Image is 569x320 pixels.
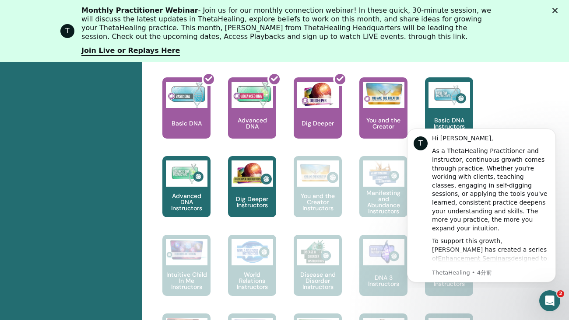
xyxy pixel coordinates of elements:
[44,134,117,141] a: Enhancement Seminars
[294,156,342,235] a: You and the Creator Instructors You and the Creator Instructors
[228,235,276,313] a: World Relations Instructors World Relations Instructors
[81,6,198,14] b: Monthly Practitioner Webinar
[60,24,74,38] div: Profile image for ThetaHealing
[162,156,211,235] a: Advanced DNA Instructors Advanced DNA Instructors
[162,271,211,290] p: Intuitive Child In Me Instructors
[228,271,276,290] p: World Relations Instructors
[228,196,276,208] p: Dig Deeper Instructors
[359,190,407,214] p: Manifesting and Abundance Instructors
[425,77,473,156] a: Basic DNA Instructors Basic DNA Instructors
[294,271,342,290] p: Disease and Disorder Instructors
[38,116,155,211] div: To support this growth, [PERSON_NAME] has created a series of designed to help you refine your kn...
[162,193,211,211] p: Advanced DNA Instructors
[297,160,339,187] img: You and the Creator Instructors
[232,160,273,187] img: Dig Deeper Instructors
[298,120,337,126] p: Dig Deeper
[228,156,276,235] a: Dig Deeper Instructors Dig Deeper Instructors
[162,235,211,313] a: Intuitive Child In Me Instructors Intuitive Child In Me Instructors
[552,8,561,13] div: クローズ
[363,82,404,106] img: You and the Creator
[166,82,207,108] img: Basic DNA
[166,239,207,261] img: Intuitive Child In Me Instructors
[363,160,404,187] img: Manifesting and Abundance Instructors
[232,239,273,265] img: World Relations Instructors
[425,117,473,129] p: Basic DNA Instructors
[166,160,207,187] img: Advanced DNA Instructors
[359,117,407,129] p: You and the Creator
[359,275,407,287] p: DNA 3 Instructors
[81,46,180,56] a: Join Live or Replays Here
[294,77,342,156] a: Dig Deeper Dig Deeper
[232,82,273,108] img: Advanced DNA
[228,117,276,129] p: Advanced DNA
[557,290,564,297] span: 2
[162,77,211,156] a: Basic DNA Basic DNA
[429,82,470,108] img: Basic DNA Instructors
[297,82,339,108] img: Dig Deeper
[38,148,155,156] p: Message from ThetaHealing, sent 4分前
[81,6,495,41] div: - Join us for our monthly connection webinar! In these quick, 30-minute session, we will discuss ...
[294,235,342,313] a: Disease and Disorder Instructors Disease and Disorder Instructors
[539,290,560,311] iframe: Intercom live chat
[394,121,569,288] iframe: Intercom notifications メッセージ
[359,77,407,156] a: You and the Creator You and the Creator
[359,156,407,235] a: Manifesting and Abundance Instructors Manifesting and Abundance Instructors
[359,235,407,313] a: DNA 3 Instructors DNA 3 Instructors
[297,239,339,265] img: Disease and Disorder Instructors
[294,193,342,211] p: You and the Creator Instructors
[363,239,404,265] img: DNA 3 Instructors
[228,77,276,156] a: Advanced DNA Advanced DNA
